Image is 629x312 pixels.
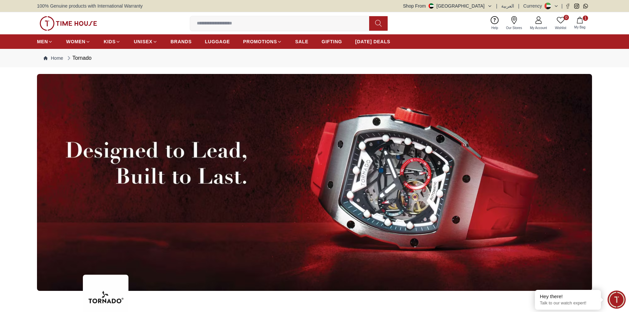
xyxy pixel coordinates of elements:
[540,293,596,300] div: Hey there!
[502,15,526,32] a: Our Stores
[565,4,570,9] a: Facebook
[489,25,501,30] span: Help
[583,4,588,9] a: Whatsapp
[66,54,91,62] div: Tornado
[44,55,63,61] a: Home
[572,25,588,30] span: My Bag
[66,36,90,48] a: WOMEN
[243,36,282,48] a: PROMOTIONS
[134,36,157,48] a: UNISEX
[171,38,192,45] span: BRANDS
[355,38,390,45] span: [DATE] DEALS
[574,4,579,9] a: Instagram
[322,38,342,45] span: GIFTING
[104,36,121,48] a: KIDS
[295,38,308,45] span: SALE
[40,16,97,31] img: ...
[564,15,569,20] span: 0
[295,36,308,48] a: SALE
[501,3,514,9] button: العربية
[583,16,588,21] span: 1
[487,15,502,32] a: Help
[243,38,277,45] span: PROMOTIONS
[37,74,592,291] img: ...
[37,36,53,48] a: MEN
[37,38,48,45] span: MEN
[104,38,116,45] span: KIDS
[403,3,492,9] button: Shop From[GEOGRAPHIC_DATA]
[171,36,192,48] a: BRANDS
[205,36,230,48] a: LUGGAGE
[523,3,545,9] div: Currency
[551,15,570,32] a: 0Wishlist
[66,38,86,45] span: WOMEN
[540,300,596,306] p: Talk to our watch expert!
[527,25,550,30] span: My Account
[37,3,143,9] span: 100% Genuine products with International Warranty
[134,38,152,45] span: UNISEX
[561,3,563,9] span: |
[504,25,525,30] span: Our Stores
[570,16,589,31] button: 1My Bag
[608,291,626,309] div: Chat Widget
[355,36,390,48] a: [DATE] DEALS
[322,36,342,48] a: GIFTING
[37,49,592,67] nav: Breadcrumb
[429,3,434,9] img: United Arab Emirates
[205,38,230,45] span: LUGGAGE
[518,3,519,9] span: |
[496,3,498,9] span: |
[552,25,569,30] span: Wishlist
